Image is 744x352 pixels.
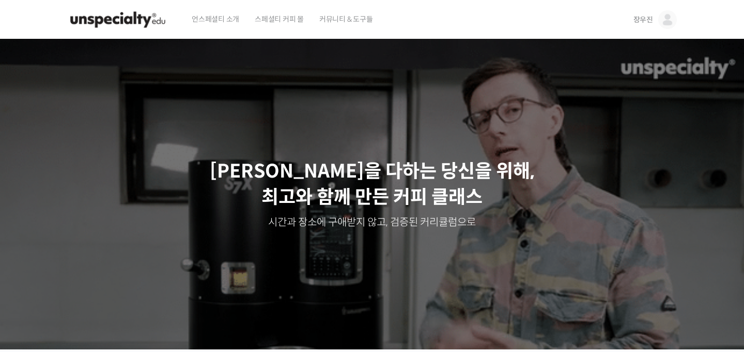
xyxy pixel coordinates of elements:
span: 대화 [95,282,107,290]
span: 설정 [160,282,172,290]
p: 시간과 장소에 구애받지 않고, 검증된 커리큘럼으로 [10,215,734,230]
p: [PERSON_NAME]을 다하는 당신을 위해, 최고와 함께 만든 커피 클래스 [10,158,734,211]
span: 홈 [33,282,39,290]
a: 설정 [133,266,198,292]
a: 대화 [68,266,133,292]
span: 장우진 [633,15,653,24]
a: 홈 [3,266,68,292]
